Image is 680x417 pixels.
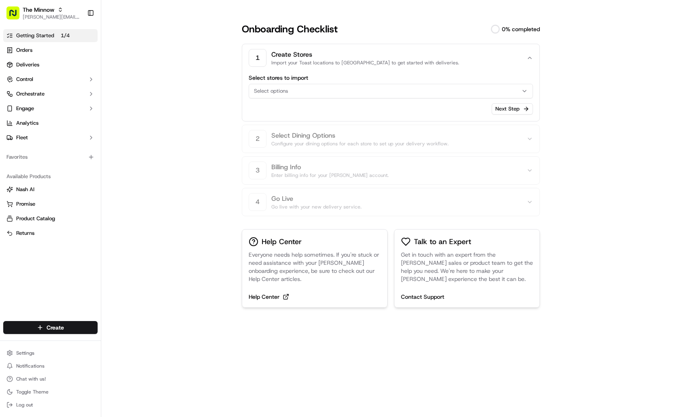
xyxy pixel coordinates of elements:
div: 3 [249,162,266,179]
span: Control [16,76,33,83]
button: Promise [3,198,98,211]
h3: Help Center [262,236,302,247]
span: Chat with us! [16,376,46,382]
span: Log out [16,402,33,408]
button: Fleet [3,131,98,144]
a: Orders [3,44,98,57]
span: Product Catalog [16,215,55,222]
span: Notifications [16,363,45,369]
span: Returns [16,230,34,237]
span: • [67,126,70,132]
a: Help Center [249,293,381,301]
button: 1Create StoresImport your Toast locations to [GEOGRAPHIC_DATA] to get started with deliveries. [249,44,533,72]
div: We're available if you need us! [36,85,111,92]
span: [DATE] [72,126,88,132]
span: Getting Started [16,32,54,39]
button: Returns [3,227,98,240]
button: See all [126,104,147,113]
span: Engage [16,105,34,112]
button: The Minnow [23,6,54,14]
h1: Onboarding Checklist [242,23,489,36]
p: Get in touch with an expert from the [PERSON_NAME] sales or product team to get the help you need... [401,251,533,283]
button: The Minnow[PERSON_NAME][EMAIL_ADDRESS][DOMAIN_NAME] [3,3,84,23]
button: Control [3,73,98,86]
span: Select options [254,87,288,95]
div: 📗 [8,160,15,166]
button: Toggle Theme [3,386,98,398]
span: Analytics [16,119,38,127]
span: Nash AI [16,186,34,193]
button: [PERSON_NAME][EMAIL_ADDRESS][DOMAIN_NAME] [23,14,81,20]
a: 💻API Documentation [65,156,133,170]
button: Chat with us! [3,373,98,385]
span: Orchestrate [16,90,45,98]
p: Import your Toast locations to [GEOGRAPHIC_DATA] to get started with deliveries. [271,60,522,66]
span: Promise [16,200,35,208]
img: Nash [8,8,24,24]
button: Notifications [3,360,98,372]
a: Promise [6,200,94,208]
h2: Go Live [271,194,522,204]
p: Configure your dining options for each store to set up your delivery workflow. [271,140,522,147]
label: Select stores to import [249,75,533,81]
button: Contact Support [401,293,444,301]
p: Go live with your new delivery service. [271,204,522,210]
div: 1Create StoresImport your Toast locations to [GEOGRAPHIC_DATA] to get started with deliveries. [249,75,533,121]
button: Create [3,321,98,334]
a: Deliveries [3,58,98,71]
button: Settings [3,347,98,359]
button: Select options [249,84,533,98]
p: 0 % completed [502,25,540,33]
p: 1 / 4 [58,31,73,40]
span: Orders [16,47,32,54]
span: [PERSON_NAME] [25,126,66,132]
span: Fleet [16,134,28,141]
button: 2Select Dining OptionsConfigure your dining options for each store to set up your delivery workflow. [249,125,533,153]
p: Everyone needs help sometimes. If you're stuck or need assistance with your [PERSON_NAME] onboard... [249,251,381,283]
h2: Billing Info [271,162,522,172]
span: Knowledge Base [16,159,62,167]
span: Deliveries [16,61,39,68]
h3: Talk to an Expert [414,236,471,247]
div: Available Products [3,170,98,183]
a: Powered byPylon [57,179,98,185]
span: API Documentation [77,159,130,167]
a: Getting Started1/4 [3,29,98,42]
div: Favorites [3,151,98,164]
button: Engage [3,102,98,115]
div: 4 [249,193,266,211]
button: Log out [3,399,98,411]
span: Create [47,323,64,332]
a: Product Catalog [6,215,94,222]
p: Enter billing info for your [PERSON_NAME] account. [271,172,522,179]
button: 4Go LiveGo live with your new delivery service. [249,188,533,216]
button: 3Billing InfoEnter billing info for your [PERSON_NAME] account. [249,157,533,184]
button: Next Step [492,103,533,115]
div: 2 [249,130,266,148]
button: Start new chat [138,80,147,89]
a: Returns [6,230,94,237]
span: Pylon [81,179,98,185]
span: Toggle Theme [16,389,49,395]
span: Settings [16,350,34,356]
a: Analytics [3,117,98,130]
button: Nash AI [3,183,98,196]
div: 💻 [68,160,75,166]
h2: Create Stores [271,50,522,60]
div: 1 [249,49,266,67]
img: 1736555255976-a54dd68f-1ca7-489b-9aae-adbdc363a1c4 [16,126,23,132]
button: Orchestrate [3,87,98,100]
h2: Select Dining Options [271,131,522,140]
img: 1736555255976-a54dd68f-1ca7-489b-9aae-adbdc363a1c4 [8,77,23,92]
div: Start new chat [36,77,133,85]
p: Welcome 👋 [8,32,147,45]
a: Nash AI [6,186,94,193]
img: 8016278978528_b943e370aa5ada12b00a_72.png [17,77,32,92]
input: Got a question? Start typing here... [21,52,146,61]
img: Brigitte Vinadas [8,118,21,131]
div: Past conversations [8,105,54,112]
button: Product Catalog [3,212,98,225]
a: 📗Knowledge Base [5,156,65,170]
